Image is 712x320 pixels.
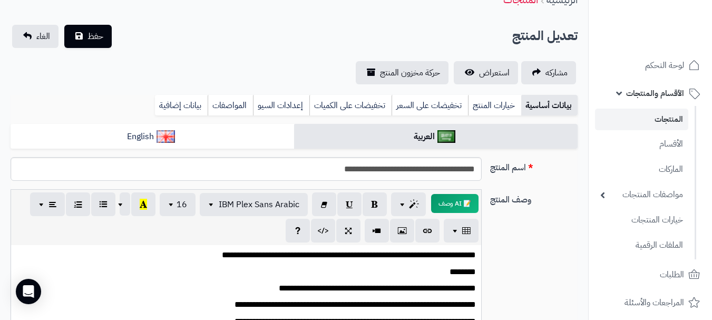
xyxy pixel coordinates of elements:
span: لوحة التحكم [645,58,684,73]
span: الغاء [36,30,50,43]
button: حفظ [64,25,112,48]
a: تخفيضات على السعر [392,95,468,116]
span: حفظ [87,30,103,43]
a: بيانات إضافية [155,95,208,116]
button: IBM Plex Sans Arabic [200,193,308,216]
a: لوحة التحكم [595,53,706,78]
a: English [11,124,294,150]
button: 16 [160,193,196,216]
a: العربية [294,124,578,150]
button: 📝 AI وصف [431,194,479,213]
span: الطلبات [660,267,684,282]
img: العربية [437,130,456,143]
a: حركة مخزون المنتج [356,61,448,84]
a: إعدادات السيو [253,95,309,116]
a: الأقسام [595,133,688,156]
label: وصف المنتج [486,189,582,206]
a: استعراض [454,61,518,84]
a: المنتجات [595,109,688,130]
span: IBM Plex Sans Arabic [219,198,299,211]
a: مشاركه [521,61,576,84]
a: مواصفات المنتجات [595,183,688,206]
span: 16 [177,198,187,211]
h2: تعديل المنتج [512,25,578,47]
a: خيارات المنتج [468,95,521,116]
div: Open Intercom Messenger [16,279,41,304]
a: بيانات أساسية [521,95,578,116]
a: تخفيضات على الكميات [309,95,392,116]
span: استعراض [479,66,510,79]
label: اسم المنتج [486,157,582,174]
a: المراجعات والأسئلة [595,290,706,315]
a: الغاء [12,25,58,48]
a: خيارات المنتجات [595,209,688,231]
a: الماركات [595,158,688,181]
span: مشاركه [545,66,568,79]
img: logo-2.png [640,28,702,51]
img: English [157,130,175,143]
a: الطلبات [595,262,706,287]
span: حركة مخزون المنتج [380,66,440,79]
span: المراجعات والأسئلة [625,295,684,310]
span: الأقسام والمنتجات [626,86,684,101]
a: المواصفات [208,95,253,116]
a: الملفات الرقمية [595,234,688,257]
